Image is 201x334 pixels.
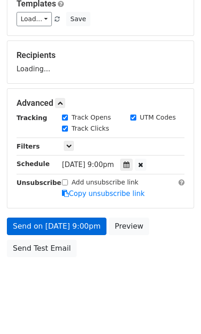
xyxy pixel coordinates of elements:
h5: Advanced [17,98,184,108]
a: Send on [DATE] 9:00pm [7,218,106,235]
a: Load... [17,12,52,26]
a: Preview [109,218,149,235]
strong: Schedule [17,160,50,167]
strong: Tracking [17,114,47,121]
strong: Filters [17,143,40,150]
h5: Recipients [17,50,184,60]
a: Send Test Email [7,240,77,257]
label: UTM Codes [140,113,176,122]
a: Copy unsubscribe link [62,190,145,198]
strong: Unsubscribe [17,179,61,186]
label: Track Clicks [72,124,109,133]
label: Add unsubscribe link [72,178,139,187]
iframe: Chat Widget [155,290,201,334]
div: Loading... [17,50,184,74]
span: [DATE] 9:00pm [62,161,114,169]
div: 聊天小组件 [155,290,201,334]
button: Save [66,12,90,26]
label: Track Opens [72,113,111,122]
